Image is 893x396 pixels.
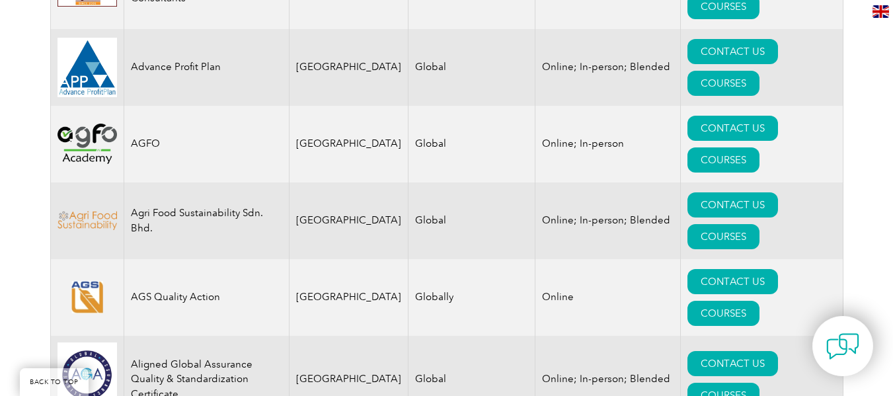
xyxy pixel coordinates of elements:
[826,330,859,363] img: contact-chat.png
[124,259,289,336] td: AGS Quality Action
[687,269,778,294] a: CONTACT US
[535,182,680,259] td: Online; In-person; Blended
[687,147,759,173] a: COURSES
[873,5,889,18] img: en
[289,106,408,182] td: [GEOGRAPHIC_DATA]
[408,182,535,259] td: Global
[687,116,778,141] a: CONTACT US
[687,351,778,376] a: CONTACT US
[58,38,117,97] img: cd2924ac-d9bc-ea11-a814-000d3a79823d-logo.jpg
[535,106,680,182] td: Online; In-person
[58,211,117,230] img: f9836cf2-be2c-ed11-9db1-00224814fd52-logo.png
[124,106,289,182] td: AGFO
[408,259,535,336] td: Globally
[687,224,759,249] a: COURSES
[58,281,117,313] img: e8128bb3-5a91-eb11-b1ac-002248146a66-logo.png
[535,259,680,336] td: Online
[289,182,408,259] td: [GEOGRAPHIC_DATA]
[687,71,759,96] a: COURSES
[687,39,778,64] a: CONTACT US
[124,182,289,259] td: Agri Food Sustainability Sdn. Bhd.
[289,29,408,106] td: [GEOGRAPHIC_DATA]
[687,192,778,218] a: CONTACT US
[58,124,117,163] img: 2d900779-188b-ea11-a811-000d3ae11abd-logo.png
[289,259,408,336] td: [GEOGRAPHIC_DATA]
[408,29,535,106] td: Global
[687,301,759,326] a: COURSES
[535,29,680,106] td: Online; In-person; Blended
[124,29,289,106] td: Advance Profit Plan
[20,368,89,396] a: BACK TO TOP
[408,106,535,182] td: Global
